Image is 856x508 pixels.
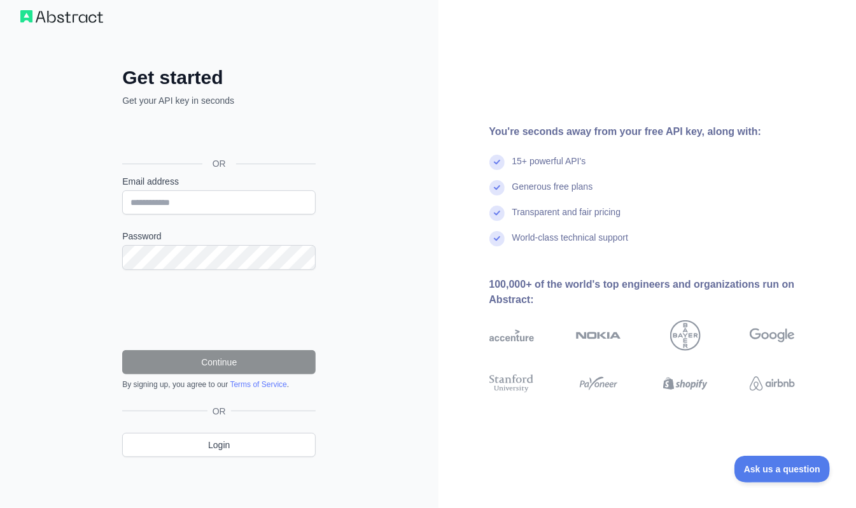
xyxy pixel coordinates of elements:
[512,231,629,257] div: World-class technical support
[489,320,535,351] img: accenture
[489,231,505,246] img: check mark
[576,320,621,351] img: nokia
[750,320,795,351] img: google
[122,175,316,188] label: Email address
[512,180,593,206] div: Generous free plans
[489,372,535,395] img: stanford university
[576,372,621,395] img: payoneer
[489,155,505,170] img: check mark
[663,372,708,395] img: shopify
[512,206,621,231] div: Transparent and fair pricing
[207,405,231,418] span: OR
[489,124,836,139] div: You're seconds away from your free API key, along with:
[489,277,836,307] div: 100,000+ of the world's top engineers and organizations run on Abstract:
[202,157,236,170] span: OR
[116,121,319,149] iframe: To enrich screen reader interactions, please activate Accessibility in Grammarly extension settings
[734,456,831,483] iframe: Toggle Customer Support
[670,320,701,351] img: bayer
[122,433,316,457] a: Login
[489,206,505,221] img: check mark
[122,94,316,107] p: Get your API key in seconds
[122,285,316,335] iframe: reCAPTCHA
[750,372,795,395] img: airbnb
[122,379,316,390] div: By signing up, you agree to our .
[122,230,316,243] label: Password
[512,155,586,180] div: 15+ powerful API's
[230,380,286,389] a: Terms of Service
[20,10,103,23] img: Workflow
[489,180,505,195] img: check mark
[122,66,316,89] h2: Get started
[122,350,316,374] button: Continue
